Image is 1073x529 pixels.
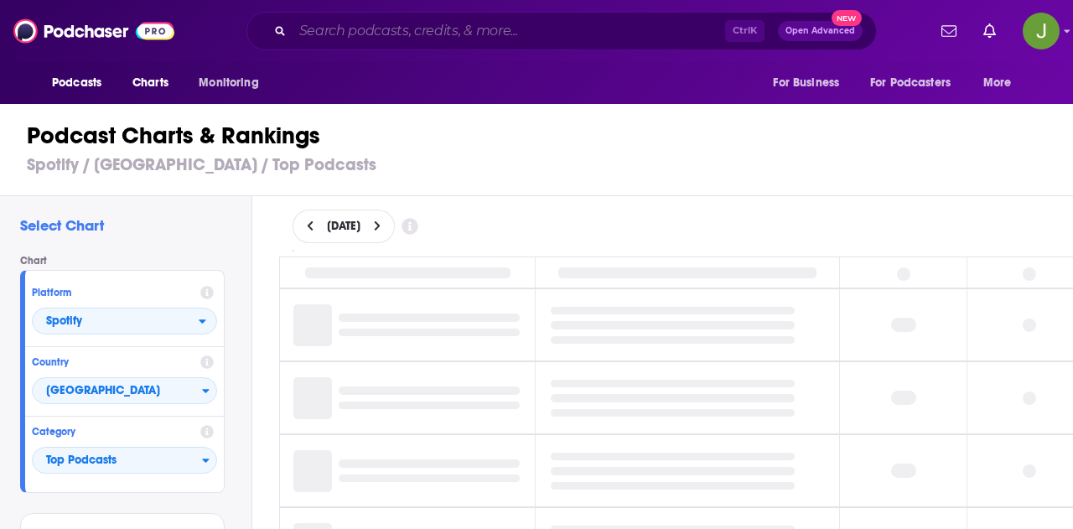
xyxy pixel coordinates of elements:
img: User Profile [1023,13,1060,49]
span: Top Podcasts [33,447,202,475]
h2: Select Chart [20,216,238,235]
span: Logged in as jack.bradbury [1023,13,1060,49]
h4: Platform [32,287,194,298]
span: New [832,10,862,26]
a: Show notifications dropdown [935,17,963,45]
span: Charts [132,71,168,95]
div: Search podcasts, credits, & more... [246,12,877,50]
button: open menu [187,67,280,99]
h2: Platforms [32,308,217,335]
h4: Category [32,426,194,438]
button: open menu [761,67,860,99]
span: Monitoring [199,71,258,95]
span: For Business [773,71,839,95]
span: Spotify [46,315,82,327]
a: Charts [122,67,179,99]
span: Podcasts [52,71,101,95]
button: open menu [859,67,975,99]
button: open menu [972,67,1033,99]
img: Podchaser - Follow, Share and Rate Podcasts [13,15,174,47]
span: Ctrl K [725,20,765,42]
span: [GEOGRAPHIC_DATA] [33,377,202,406]
input: Search podcasts, credits, & more... [293,18,725,44]
button: Countries [32,377,217,404]
button: open menu [40,67,123,99]
h3: Spotify / [GEOGRAPHIC_DATA] / Top Podcasts [27,154,1060,175]
h4: Country [32,356,194,368]
span: More [983,71,1012,95]
h4: Chart [20,255,238,267]
button: Open AdvancedNew [778,21,863,41]
button: open menu [32,308,217,335]
span: Open Advanced [785,27,855,35]
span: For Podcasters [870,71,951,95]
button: Show profile menu [1023,13,1060,49]
span: [DATE] [327,220,360,232]
button: Categories [32,447,217,474]
a: Show notifications dropdown [977,17,1003,45]
h1: Podcast Charts & Rankings [27,121,1060,151]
